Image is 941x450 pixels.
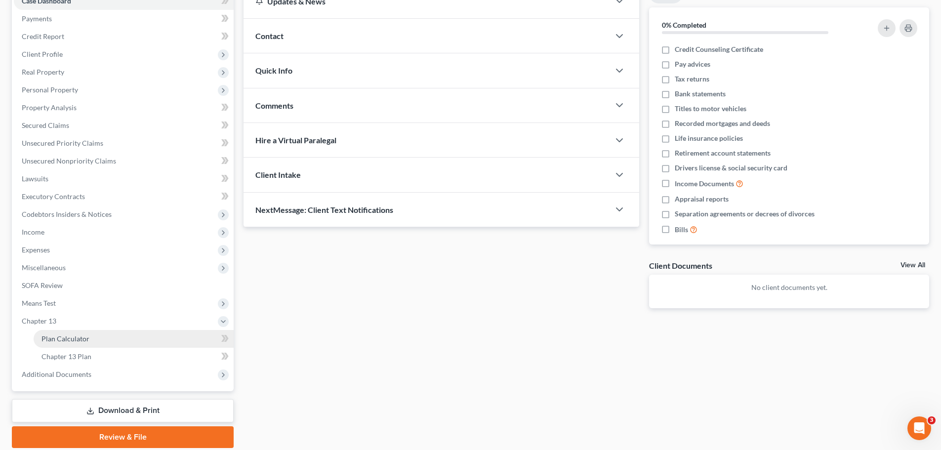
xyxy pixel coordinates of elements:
span: Credit Report [22,32,64,41]
span: Unsecured Nonpriority Claims [22,157,116,165]
span: Payments [22,14,52,23]
span: Client Intake [255,170,301,179]
span: Pay advices [675,59,710,69]
a: Secured Claims [14,117,234,134]
span: Miscellaneous [22,263,66,272]
span: Means Test [22,299,56,307]
strong: 0% Completed [662,21,706,29]
span: Credit Counseling Certificate [675,44,763,54]
span: Unsecured Priority Claims [22,139,103,147]
span: Chapter 13 Plan [41,352,91,361]
a: SOFA Review [14,277,234,294]
a: Unsecured Priority Claims [14,134,234,152]
div: Client Documents [649,260,712,271]
span: 3 [928,416,936,424]
span: Drivers license & social security card [675,163,787,173]
span: Real Property [22,68,64,76]
span: Separation agreements or decrees of divorces [675,209,815,219]
span: Retirement account statements [675,148,771,158]
a: Credit Report [14,28,234,45]
span: Client Profile [22,50,63,58]
a: Executory Contracts [14,188,234,205]
span: SOFA Review [22,281,63,289]
span: Expenses [22,245,50,254]
span: Chapter 13 [22,317,56,325]
span: Secured Claims [22,121,69,129]
span: Comments [255,101,293,110]
p: No client documents yet. [657,283,921,292]
span: Bills [675,225,688,235]
span: Hire a Virtual Paralegal [255,135,336,145]
iframe: Intercom live chat [907,416,931,440]
span: Recorded mortgages and deeds [675,119,770,128]
span: NextMessage: Client Text Notifications [255,205,393,214]
a: Property Analysis [14,99,234,117]
span: Lawsuits [22,174,48,183]
span: Bank statements [675,89,726,99]
span: Property Analysis [22,103,77,112]
a: Unsecured Nonpriority Claims [14,152,234,170]
a: Payments [14,10,234,28]
span: Executory Contracts [22,192,85,201]
span: Appraisal reports [675,194,729,204]
a: View All [900,262,925,269]
a: Lawsuits [14,170,234,188]
span: Income [22,228,44,236]
span: Codebtors Insiders & Notices [22,210,112,218]
span: Additional Documents [22,370,91,378]
span: Income Documents [675,179,734,189]
span: Life insurance policies [675,133,743,143]
span: Quick Info [255,66,292,75]
span: Titles to motor vehicles [675,104,746,114]
a: Chapter 13 Plan [34,348,234,366]
span: Contact [255,31,284,41]
a: Plan Calculator [34,330,234,348]
span: Tax returns [675,74,709,84]
span: Personal Property [22,85,78,94]
a: Download & Print [12,399,234,422]
span: Plan Calculator [41,334,89,343]
a: Review & File [12,426,234,448]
